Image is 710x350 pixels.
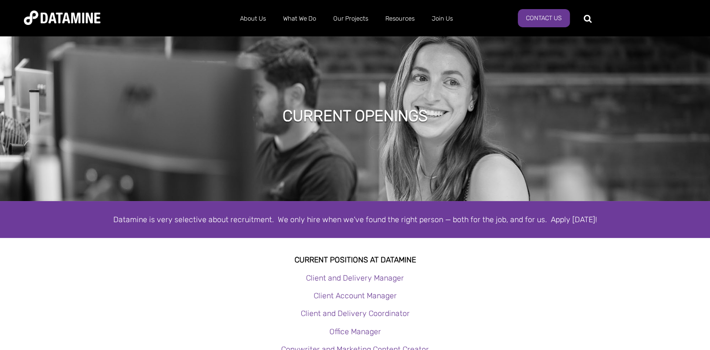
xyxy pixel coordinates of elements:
[301,309,410,318] a: Client and Delivery Coordinator
[274,6,325,31] a: What We Do
[423,6,461,31] a: Join Us
[295,255,416,264] strong: Current Positions at datamine
[83,213,628,226] div: Datamine is very selective about recruitment. We only hire when we've found the right person — bo...
[325,6,377,31] a: Our Projects
[283,105,428,126] h1: Current Openings
[314,291,397,300] a: Client Account Manager
[377,6,423,31] a: Resources
[24,11,100,25] img: Datamine
[231,6,274,31] a: About Us
[518,9,570,27] a: Contact Us
[306,273,404,282] a: Client and Delivery Manager
[329,327,381,336] a: Office Manager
